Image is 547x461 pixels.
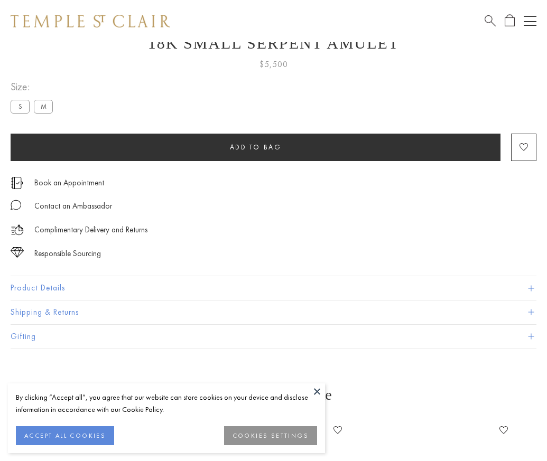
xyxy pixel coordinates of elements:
[16,426,114,445] button: ACCEPT ALL COOKIES
[224,426,317,445] button: COOKIES SETTINGS
[34,177,104,189] a: Book an Appointment
[524,15,536,27] button: Open navigation
[11,78,57,96] span: Size:
[11,300,536,324] button: Shipping & Returns
[485,14,496,27] a: Search
[11,134,500,161] button: Add to bag
[505,14,515,27] a: Open Shopping Bag
[16,391,317,416] div: By clicking “Accept all”, you agree that our website can store cookies on your device and disclos...
[11,34,536,52] h1: 18K Small Serpent Amulet
[34,200,112,213] div: Contact an Ambassador
[11,200,21,210] img: MessageIcon-01_2.svg
[34,247,101,260] div: Responsible Sourcing
[11,15,170,27] img: Temple St. Clair
[259,58,288,71] span: $5,500
[34,223,147,237] p: Complimentary Delivery and Returns
[11,276,536,300] button: Product Details
[34,100,53,113] label: M
[11,247,24,258] img: icon_sourcing.svg
[11,223,24,237] img: icon_delivery.svg
[230,143,282,152] span: Add to bag
[11,100,30,113] label: S
[11,325,536,349] button: Gifting
[11,177,23,189] img: icon_appointment.svg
